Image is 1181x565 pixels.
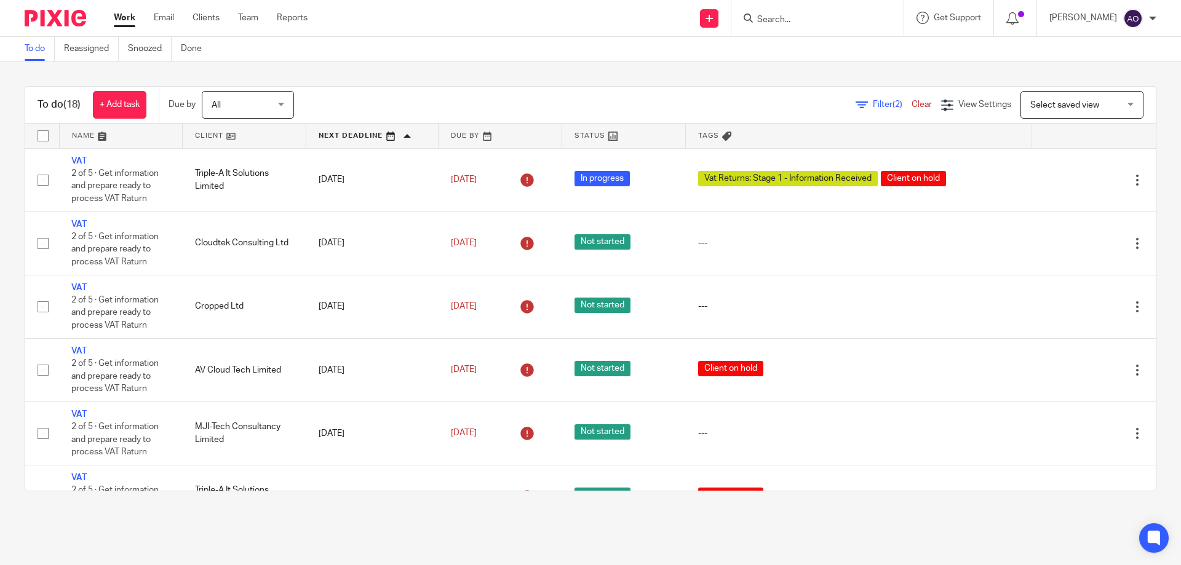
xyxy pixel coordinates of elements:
td: Triple-A It Solutions Limited [183,148,306,211]
span: Not started [575,488,630,503]
a: VAT [71,410,87,419]
span: [DATE] [451,429,477,438]
a: Reports [277,12,308,24]
span: (18) [63,100,81,109]
h1: To do [38,98,81,111]
img: Pixie [25,10,86,26]
span: 2 of 5 · Get information and prepare ready to process VAT Raturn [71,486,159,520]
p: Due by [169,98,196,111]
span: Not started [575,424,630,440]
span: 2 of 5 · Get information and prepare ready to process VAT Raturn [71,169,159,203]
p: [PERSON_NAME] [1049,12,1117,24]
a: Clear [912,100,932,109]
span: Tags [698,132,719,139]
span: Client on hold [698,361,763,376]
td: MJI-Tech Consultancy Limited [183,401,306,465]
td: [DATE] [306,275,439,338]
span: Not started [575,234,630,250]
span: 2 of 5 · Get information and prepare ready to process VAT Raturn [71,232,159,266]
div: --- [698,427,1020,440]
a: Email [154,12,174,24]
a: Team [238,12,258,24]
span: (2) [893,100,902,109]
a: Snoozed [128,37,172,61]
a: VAT [71,283,87,292]
a: To do [25,37,55,61]
td: AV Cloud Tech Limited [183,338,306,401]
span: All [212,101,221,109]
span: Vat Returns: Stage 1 - Information Received [698,171,878,186]
td: [DATE] [306,401,439,465]
td: Cloudtek Consulting Ltd [183,211,306,275]
span: [DATE] [451,239,477,247]
span: In progress [575,171,630,186]
a: Clients [193,12,220,24]
span: Select saved view [1030,101,1099,109]
a: VAT [71,473,87,482]
span: Not started [575,361,630,376]
span: 2 of 5 · Get information and prepare ready to process VAT Raturn [71,422,159,456]
input: Search [756,15,867,26]
a: VAT [71,347,87,355]
span: 2 of 5 · Get information and prepare ready to process VAT Raturn [71,296,159,330]
span: View Settings [958,100,1011,109]
a: VAT [71,157,87,165]
span: Get Support [934,14,981,22]
span: Client on hold [881,171,946,186]
span: Client on hold [698,488,763,503]
span: 2 of 5 · Get information and prepare ready to process VAT Raturn [71,359,159,393]
a: Reassigned [64,37,119,61]
div: --- [698,237,1020,249]
span: [DATE] [451,302,477,310]
span: [DATE] [451,175,477,184]
div: --- [698,300,1020,312]
span: Not started [575,298,630,313]
span: [DATE] [451,365,477,374]
td: Cropped Ltd [183,275,306,338]
td: [DATE] [306,465,439,528]
span: Filter [873,100,912,109]
a: Work [114,12,135,24]
td: [DATE] [306,148,439,211]
a: Done [181,37,211,61]
a: VAT [71,220,87,229]
td: Triple-A It Solutions Limited [183,465,306,528]
td: [DATE] [306,211,439,275]
td: [DATE] [306,338,439,401]
a: + Add task [93,91,146,119]
img: svg%3E [1123,9,1143,28]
